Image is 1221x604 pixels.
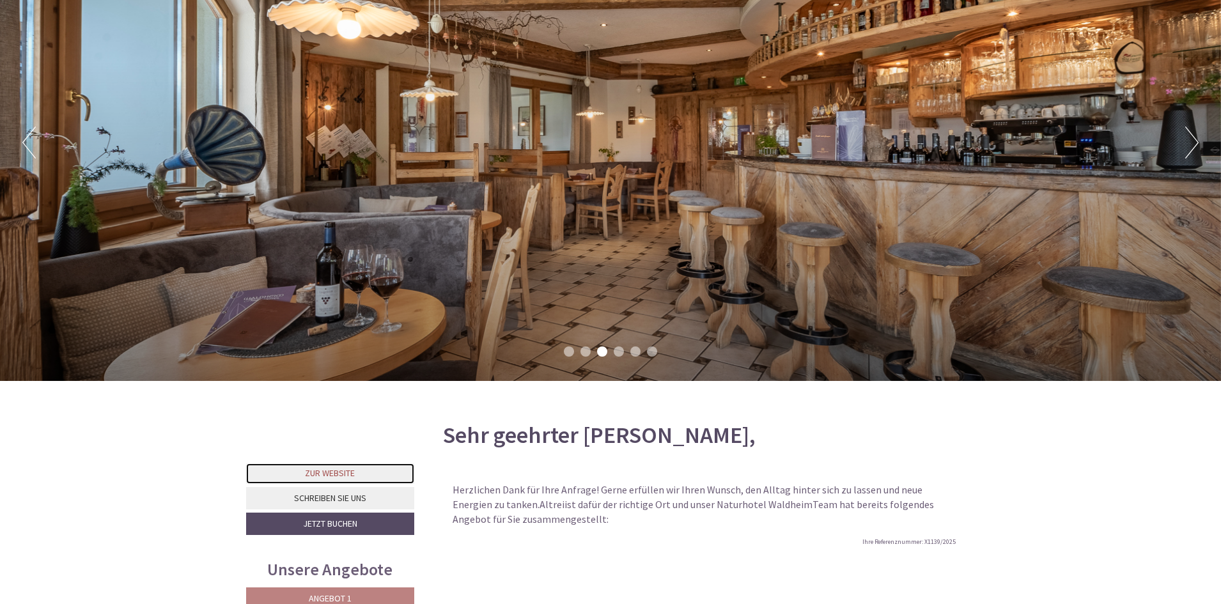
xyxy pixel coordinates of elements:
[19,62,197,71] small: 16:19
[1185,127,1199,159] button: Next
[228,10,274,31] div: [DATE]
[22,127,36,159] button: Previous
[10,35,203,74] div: Guten Tag, wie können wir Ihnen helfen?
[246,487,414,509] a: Schreiben Sie uns
[453,483,956,527] p: Altrei Naturhotel Waldheim
[564,498,717,511] span: ist dafür der richtige Ort und unser
[309,592,352,604] span: Angebot 1
[443,422,756,448] h1: Sehr geehrter [PERSON_NAME],
[246,557,414,581] div: Unsere Angebote
[246,463,414,484] a: Zur Website
[862,538,956,546] span: Ihre Referenznummer: X1139/2025
[433,337,502,359] button: Senden
[453,483,922,511] span: Herzlichen Dank für Ihre Anfrage! Gerne erfüllen wir Ihren Wunsch, den Alltag hinter sich zu lass...
[19,37,197,47] div: Naturhotel Waldheim
[246,513,414,535] a: Jetzt buchen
